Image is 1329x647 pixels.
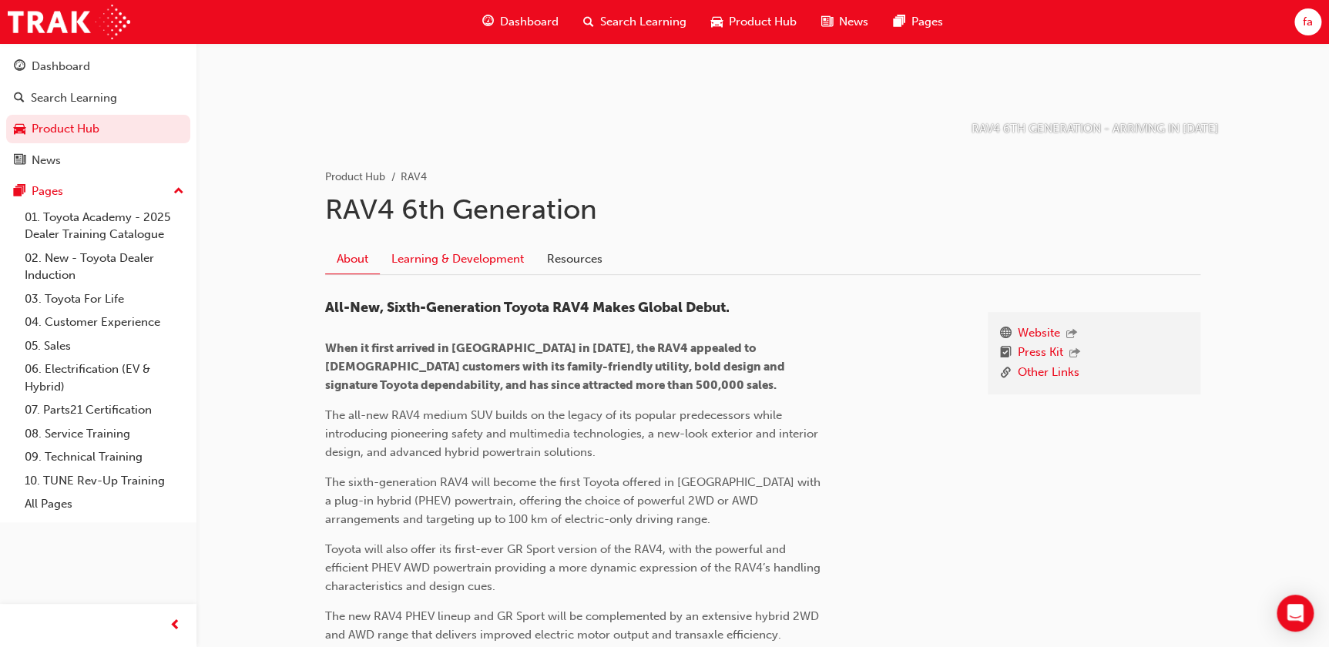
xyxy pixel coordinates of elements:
[401,169,427,186] li: RAV4
[1018,324,1060,344] a: Website
[14,92,25,106] span: search-icon
[18,287,190,311] a: 03. Toyota For Life
[1000,344,1012,364] span: booktick-icon
[1018,364,1079,383] a: Other Links
[711,12,723,32] span: car-icon
[14,60,25,74] span: guage-icon
[325,244,380,274] a: About
[14,122,25,136] span: car-icon
[1066,328,1077,341] span: outbound-icon
[18,422,190,446] a: 08. Service Training
[972,120,1219,138] p: RAV4 6TH GENERATION - ARRIVING IN [DATE]
[482,12,494,32] span: guage-icon
[325,341,787,392] span: When it first arrived in [GEOGRAPHIC_DATA] in [DATE], the RAV4 appealed to [DEMOGRAPHIC_DATA] cus...
[18,206,190,246] a: 01. Toyota Academy - 2025 Dealer Training Catalogue
[500,13,559,31] span: Dashboard
[325,475,824,526] span: The sixth-generation RAV4 will become the first Toyota offered in [GEOGRAPHIC_DATA] with a plug-i...
[571,6,699,38] a: search-iconSearch Learning
[6,177,190,206] button: Pages
[821,12,833,32] span: news-icon
[325,542,824,593] span: Toyota will also offer its first-ever GR Sport version of the RAV4, with the powerful and efficie...
[1018,344,1063,364] a: Press Kit
[8,5,130,39] img: Trak
[1000,364,1012,383] span: link-icon
[325,170,385,183] a: Product Hub
[911,13,942,31] span: Pages
[32,58,90,75] div: Dashboard
[6,84,190,112] a: Search Learning
[699,6,809,38] a: car-iconProduct Hub
[169,616,181,635] span: prev-icon
[18,310,190,334] a: 04. Customer Experience
[18,469,190,493] a: 10. TUNE Rev-Up Training
[14,185,25,199] span: pages-icon
[325,408,821,459] span: The all-new RAV4 medium SUV builds on the legacy of its popular predecessors while introducing pi...
[6,146,190,175] a: News
[31,89,117,107] div: Search Learning
[18,357,190,398] a: 06. Electrification (EV & Hybrid)
[1294,8,1321,35] button: fa
[600,13,686,31] span: Search Learning
[173,182,184,202] span: up-icon
[881,6,955,38] a: pages-iconPages
[325,299,730,316] span: All-New, Sixth-Generation Toyota RAV4 Makes Global Debut.
[6,52,190,81] a: Dashboard
[809,6,881,38] a: news-iconNews
[535,244,614,273] a: Resources
[583,12,594,32] span: search-icon
[893,12,904,32] span: pages-icon
[18,246,190,287] a: 02. New - Toyota Dealer Induction
[1303,13,1313,31] span: fa
[6,49,190,177] button: DashboardSearch LearningProduct HubNews
[729,13,797,31] span: Product Hub
[325,193,1200,226] h1: RAV4 6th Generation
[18,492,190,516] a: All Pages
[1069,347,1080,360] span: outbound-icon
[6,115,190,143] a: Product Hub
[839,13,868,31] span: News
[18,398,190,422] a: 07. Parts21 Certification
[325,609,822,642] span: The new RAV4 PHEV lineup and GR Sport will be complemented by an extensive hybrid 2WD and AWD ran...
[18,334,190,358] a: 05. Sales
[1277,595,1314,632] div: Open Intercom Messenger
[14,154,25,168] span: news-icon
[380,244,535,273] a: Learning & Development
[1000,324,1012,344] span: www-icon
[32,152,61,169] div: News
[32,183,63,200] div: Pages
[18,445,190,469] a: 09. Technical Training
[470,6,571,38] a: guage-iconDashboard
